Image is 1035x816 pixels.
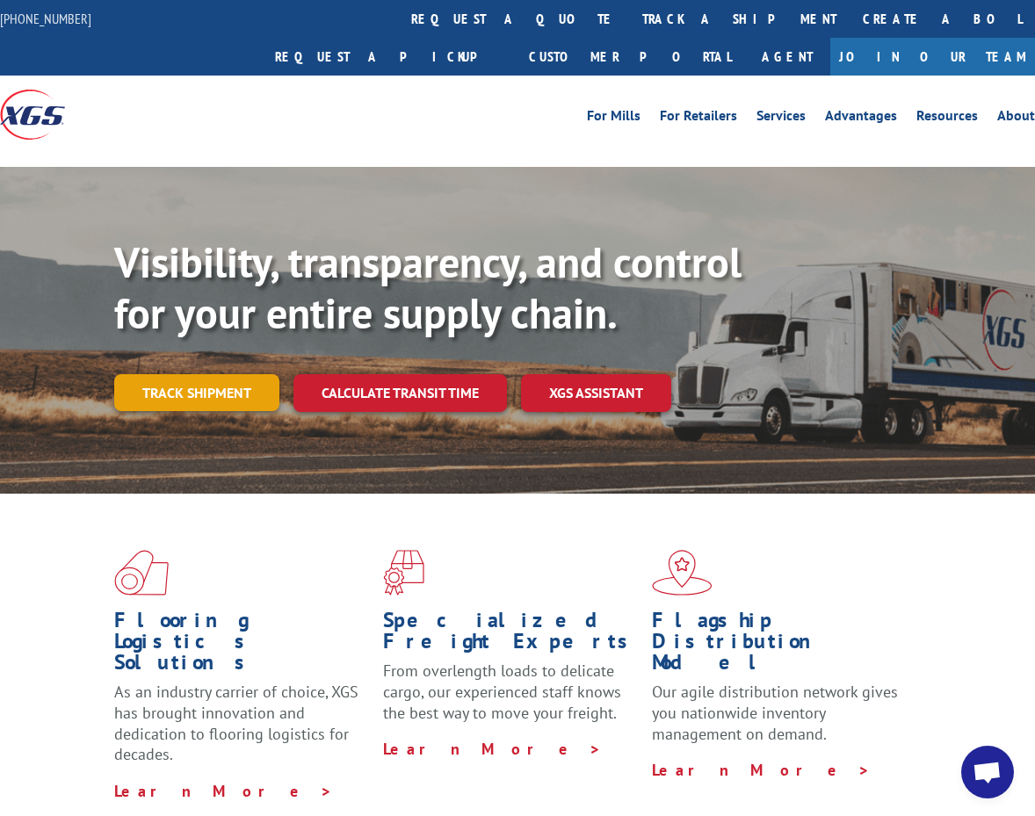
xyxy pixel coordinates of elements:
[830,38,1035,76] a: Join Our Team
[521,374,671,412] a: XGS ASSISTANT
[293,374,507,412] a: Calculate transit time
[744,38,830,76] a: Agent
[114,235,742,340] b: Visibility, transparency, and control for your entire supply chain.
[825,109,897,128] a: Advantages
[652,760,871,780] a: Learn More >
[652,682,898,744] span: Our agile distribution network gives you nationwide inventory management on demand.
[114,550,169,596] img: xgs-icon-total-supply-chain-intelligence-red
[652,610,908,682] h1: Flagship Distribution Model
[114,374,279,411] a: Track shipment
[383,661,639,739] p: From overlength loads to delicate cargo, our experienced staff knows the best way to move your fr...
[262,38,516,76] a: Request a pickup
[961,746,1014,798] div: Open chat
[114,610,370,682] h1: Flooring Logistics Solutions
[383,550,424,596] img: xgs-icon-focused-on-flooring-red
[587,109,641,128] a: For Mills
[916,109,978,128] a: Resources
[756,109,806,128] a: Services
[114,781,333,801] a: Learn More >
[660,109,737,128] a: For Retailers
[383,610,639,661] h1: Specialized Freight Experts
[114,682,358,764] span: As an industry carrier of choice, XGS has brought innovation and dedication to flooring logistics...
[997,109,1035,128] a: About
[516,38,744,76] a: Customer Portal
[383,739,602,759] a: Learn More >
[652,550,713,596] img: xgs-icon-flagship-distribution-model-red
